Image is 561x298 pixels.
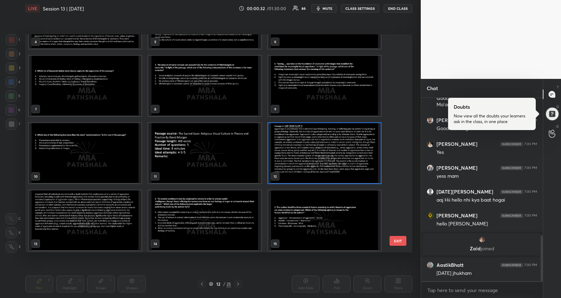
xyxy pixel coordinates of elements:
[302,7,306,10] div: 86
[524,190,537,194] div: 7:00 PM
[6,213,21,224] div: C
[427,189,433,195] img: default.png
[215,282,222,286] div: 12
[437,270,537,277] div: [DATE] jhukham
[437,165,478,171] h6: [PERSON_NAME]
[437,262,464,268] h6: AastikBhatt
[500,190,523,194] img: 4P8fHbbgJtejmAAAAAElFTkSuQmCC
[390,236,406,246] button: EXIT
[6,227,21,238] div: X
[427,165,433,171] img: thumbnail.jpg
[556,104,559,109] p: D
[341,4,379,13] button: CLASS SETTINGS
[29,190,141,251] img: 1756733450JFCMPU.pdf
[437,189,493,195] h6: [DATE][PERSON_NAME]
[43,5,84,12] h4: Session 13 | [DATE]
[311,4,337,13] button: mute
[29,123,141,183] img: 1756733450JFCMPU.pdf
[427,117,433,123] img: thumbnail.jpg
[500,166,523,170] img: 4P8fHbbgJtejmAAAAAElFTkSuQmCC
[524,263,537,267] div: 7:00 PM
[500,263,523,267] img: 4P8fHbbgJtejmAAAAAElFTkSuQmCC
[6,76,20,88] div: 4
[524,214,537,218] div: 7:00 PM
[223,282,225,286] div: /
[437,117,478,123] h6: [PERSON_NAME]
[524,166,537,170] div: 7:00 PM
[437,173,537,180] div: yess mam
[6,241,21,252] div: Z
[427,246,537,251] p: Zaid
[25,4,40,13] div: LIVE
[437,141,478,147] h6: [PERSON_NAME]
[437,197,537,204] div: aaj Hii hello nhi kya baat hogai
[323,6,332,11] span: mute
[500,142,523,146] img: 4P8fHbbgJtejmAAAAAElFTkSuQmCC
[437,149,537,156] div: Yes
[268,190,381,251] img: 1756733450JFCMPU.pdf
[6,90,20,102] div: 5
[437,125,537,132] div: Good evening maam
[268,56,381,116] img: 1756733450JFCMPU.pdf
[437,95,537,108] div: Gooood Eveeeeeeninggggggggg Ma'ammmmmmmmm
[268,123,381,183] img: 1756733450JFCMPU.pdf
[500,214,523,218] img: 4P8fHbbgJtejmAAAAAElFTkSuQmCC
[421,79,444,97] p: Chat
[227,281,231,287] div: 25
[557,84,559,90] p: T
[479,236,486,243] img: thumbnail.jpg
[437,221,537,228] div: hello [PERSON_NAME]
[6,118,20,130] div: 7
[29,56,141,116] img: 1756733450JFCMPU.pdf
[6,104,20,116] div: 6
[384,4,412,13] button: END CLASS
[148,123,261,183] img: 1756733450JFCMPU.pdf
[6,62,20,74] div: 3
[6,48,20,60] div: 2
[556,124,559,129] p: G
[427,262,433,268] img: thumbnail.jpg
[427,141,433,147] img: thumbnail.jpg
[148,190,261,251] img: 1756733450JFCMPU.pdf
[6,34,20,46] div: 1
[437,212,478,219] h6: [PERSON_NAME]
[524,142,537,146] div: 7:00 PM
[421,98,543,281] div: grid
[481,245,494,252] span: joined
[25,34,400,252] div: grid
[427,212,433,219] img: thumbnail.jpg
[148,56,261,116] img: 1756733450JFCMPU.pdf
